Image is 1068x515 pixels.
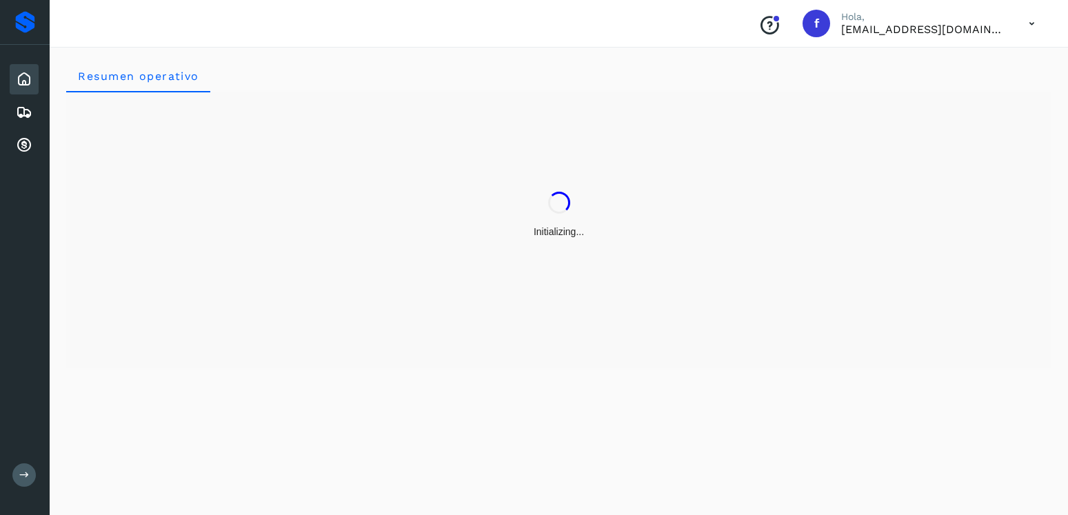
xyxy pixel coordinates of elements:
div: Inicio [10,64,39,94]
div: Embarques [10,97,39,128]
span: Resumen operativo [77,70,199,83]
p: facturacion@protransport.com.mx [841,23,1007,36]
div: Cuentas por cobrar [10,130,39,161]
p: Hola, [841,11,1007,23]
